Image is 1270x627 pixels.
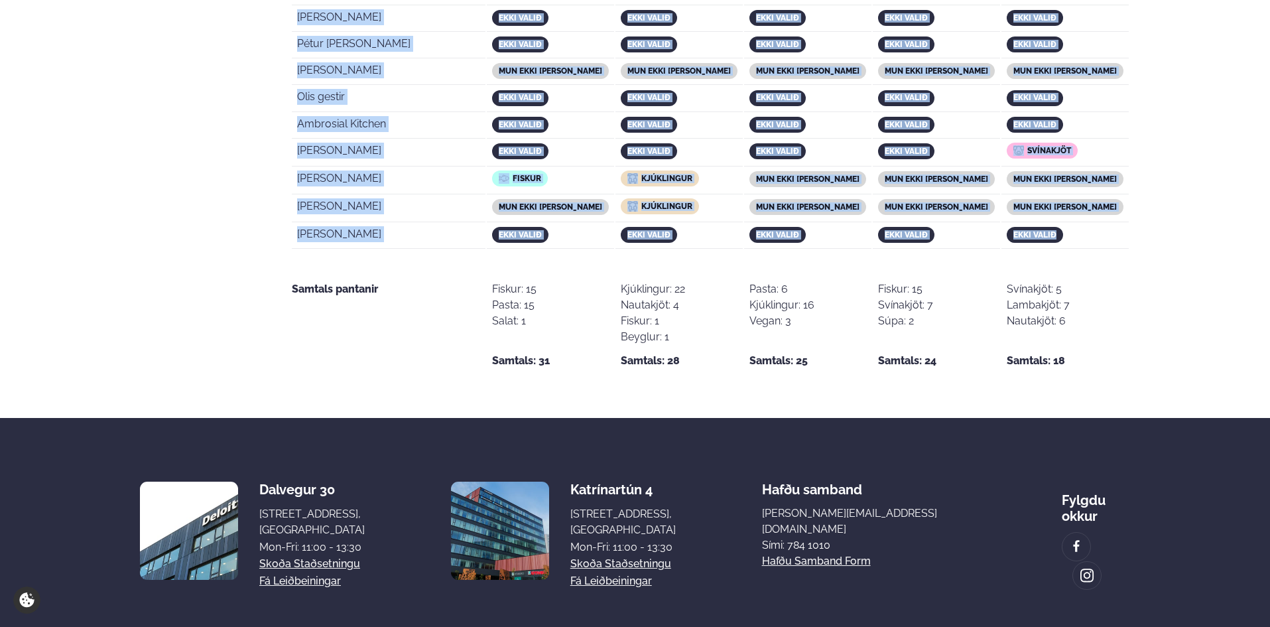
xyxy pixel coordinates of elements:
span: Hafðu samband [762,471,862,498]
div: Lambakjöt: 7 [1007,297,1070,313]
span: mun ekki [PERSON_NAME] [756,174,859,184]
img: image alt [1069,539,1084,554]
span: ekki valið [1013,93,1056,102]
td: [PERSON_NAME] [292,140,485,167]
div: Dalvegur 30 [259,482,365,498]
span: ekki valið [1013,230,1056,240]
span: ekki valið [499,230,542,240]
td: [PERSON_NAME] [292,196,485,222]
div: Beyglur: 1 [621,329,685,345]
div: Fiskur: 1 [621,313,685,329]
span: ekki valið [756,93,799,102]
span: ekki valið [885,40,928,49]
td: [PERSON_NAME] [292,224,485,249]
span: mun ekki [PERSON_NAME] [627,66,731,76]
span: mun ekki [PERSON_NAME] [756,66,859,76]
div: Fiskur: 15 [878,281,933,297]
span: ekki valið [627,120,670,129]
td: Ambrosial Kitchen [292,113,485,139]
img: image alt [1080,568,1094,583]
span: ekki valið [499,13,542,23]
span: ekki valið [885,147,928,156]
strong: Samtals: 28 [621,353,680,369]
span: mun ekki [PERSON_NAME] [756,202,859,212]
div: Katrínartún 4 [570,482,676,498]
a: image alt [1073,562,1101,590]
span: ekki valið [627,147,670,156]
img: icon img [627,173,638,184]
img: image alt [451,482,549,580]
span: mun ekki [PERSON_NAME] [1013,174,1117,184]
span: ekki valið [756,120,799,129]
a: image alt [1062,533,1090,561]
div: Nautakjöt: 4 [621,297,685,313]
span: ekki valið [885,230,928,240]
div: Kjúklingur: 16 [749,297,814,313]
span: ekki valið [885,93,928,102]
a: Hafðu samband form [762,553,871,569]
strong: Samtals: 25 [749,353,808,369]
img: icon img [627,201,638,212]
img: icon img [499,173,509,184]
span: ekki valið [885,13,928,23]
div: Mon-Fri: 11:00 - 13:30 [570,539,676,555]
strong: Samtals: 31 [492,353,550,369]
strong: Samtals: 24 [878,353,936,369]
a: [PERSON_NAME][EMAIL_ADDRESS][DOMAIN_NAME] [762,506,976,537]
span: mun ekki [PERSON_NAME] [1013,66,1117,76]
span: Fiskur [513,174,541,183]
div: Vegan: 3 [749,313,814,329]
td: [PERSON_NAME] [292,168,485,194]
span: mun ekki [PERSON_NAME] [885,174,988,184]
div: [STREET_ADDRESS], [GEOGRAPHIC_DATA] [259,506,365,538]
span: Kjúklingur [641,174,692,183]
img: icon img [1013,145,1024,156]
span: ekki valið [499,120,542,129]
strong: Samtals pantanir [292,283,378,295]
div: Fiskur: 15 [492,281,537,297]
div: Kjúklingur: 22 [621,281,685,297]
span: ekki valið [1013,120,1056,129]
td: Pétur [PERSON_NAME] [292,33,485,58]
span: ekki valið [627,13,670,23]
span: ekki valið [756,230,799,240]
strong: Samtals: 18 [1007,353,1065,369]
div: Pasta: 15 [492,297,537,313]
span: ekki valið [1013,13,1056,23]
a: Cookie settings [13,587,40,614]
span: ekki valið [627,40,670,49]
span: Svínakjöt [1027,146,1071,155]
div: Svínakjöt: 5 [1007,281,1070,297]
div: Nautakjöt: 6 [1007,313,1070,329]
span: ekki valið [756,40,799,49]
div: Salat: 1 [492,313,537,329]
div: [STREET_ADDRESS], [GEOGRAPHIC_DATA] [570,506,676,538]
img: image alt [140,482,238,580]
td: [PERSON_NAME] [292,7,485,32]
span: ekki valið [627,230,670,240]
a: Fá leiðbeiningar [259,573,341,589]
span: mun ekki [PERSON_NAME] [1013,202,1117,212]
p: Sími: 784 1010 [762,537,976,553]
span: ekki valið [885,120,928,129]
span: ekki valið [756,13,799,23]
span: mun ekki [PERSON_NAME] [885,66,988,76]
div: Fylgdu okkur [1062,482,1130,524]
span: ekki valið [499,93,542,102]
div: Pasta: 6 [749,281,814,297]
div: Svínakjöt: 7 [878,297,933,313]
div: Súpa: 2 [878,313,933,329]
span: mun ekki [PERSON_NAME] [885,202,988,212]
div: Mon-Fri: 11:00 - 13:30 [259,539,365,555]
span: ekki valið [627,93,670,102]
span: ekki valið [499,147,542,156]
td: [PERSON_NAME] [292,60,485,85]
span: mun ekki [PERSON_NAME] [499,66,602,76]
td: Olis gestir [292,86,485,111]
a: Skoða staðsetningu [570,556,671,572]
span: Kjúklingur [641,202,692,211]
a: Fá leiðbeiningar [570,573,652,589]
span: ekki valið [499,40,542,49]
span: ekki valið [756,147,799,156]
a: Skoða staðsetningu [259,556,360,572]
